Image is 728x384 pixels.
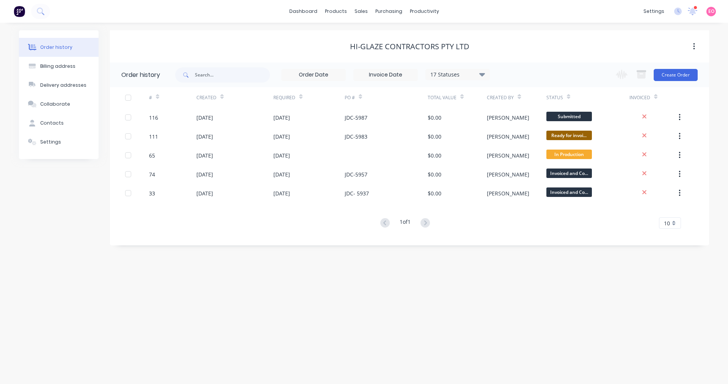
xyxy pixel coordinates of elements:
div: PO # [345,94,355,101]
span: 10 [664,219,670,227]
span: Invoiced and Co... [546,169,592,178]
div: [DATE] [196,170,213,178]
div: PO # [345,87,428,108]
div: Hi-Glaze Contractors Pty Ltd [350,42,469,51]
div: 65 [149,151,155,159]
div: Invoiced [629,94,650,101]
div: Created [196,94,217,101]
div: Invoiced [629,87,677,108]
button: Contacts [19,114,99,133]
div: sales [351,6,372,17]
div: [PERSON_NAME] [487,189,529,197]
div: [DATE] [196,114,213,122]
div: [DATE] [273,114,290,122]
div: Order history [40,44,72,51]
span: EO [708,8,714,15]
span: In Production [546,150,592,159]
div: Required [273,94,295,101]
div: JDC-5987 [345,114,367,122]
div: [DATE] [273,189,290,197]
div: Billing address [40,63,75,70]
div: [DATE] [196,189,213,197]
button: Collaborate [19,95,99,114]
div: Total Value [428,94,457,101]
div: Created [196,87,273,108]
div: [DATE] [196,133,213,140]
div: # [149,94,152,101]
div: # [149,87,196,108]
button: Settings [19,133,99,151]
div: Settings [40,139,61,145]
button: Create Order [654,69,698,81]
div: Collaborate [40,101,70,108]
div: 116 [149,114,158,122]
div: Status [546,87,629,108]
input: Order Date [282,69,345,81]
div: Total Value [428,87,487,108]
span: Submitted [546,112,592,121]
div: Status [546,94,563,101]
div: JDC- 5937 [345,189,369,197]
input: Search... [195,67,270,83]
div: Contacts [40,120,64,126]
span: Invoiced and Co... [546,187,592,197]
div: Created By [487,94,514,101]
div: Order history [121,70,160,80]
div: productivity [406,6,443,17]
div: Created By [487,87,546,108]
button: Billing address [19,57,99,76]
div: Delivery addresses [40,82,86,89]
div: [DATE] [273,170,290,178]
div: 17 Statuses [426,70,490,79]
div: [DATE] [196,151,213,159]
div: purchasing [372,6,406,17]
div: [DATE] [273,133,290,140]
div: $0.00 [428,151,441,159]
div: 1 of 1 [400,218,411,229]
div: $0.00 [428,114,441,122]
div: [PERSON_NAME] [487,114,529,122]
div: 74 [149,170,155,178]
a: dashboard [286,6,321,17]
div: settings [640,6,668,17]
button: Delivery addresses [19,76,99,95]
div: [PERSON_NAME] [487,170,529,178]
div: JDC-5983 [345,133,367,140]
div: JDC-5957 [345,170,367,178]
button: Order history [19,38,99,57]
div: $0.00 [428,133,441,140]
div: $0.00 [428,189,441,197]
div: $0.00 [428,170,441,178]
input: Invoice Date [354,69,417,81]
div: Required [273,87,345,108]
div: 111 [149,133,158,140]
div: [PERSON_NAME] [487,151,529,159]
div: [DATE] [273,151,290,159]
span: Ready for invoi... [546,131,592,140]
div: [PERSON_NAME] [487,133,529,140]
div: 33 [149,189,155,197]
div: products [321,6,351,17]
img: Factory [14,6,25,17]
